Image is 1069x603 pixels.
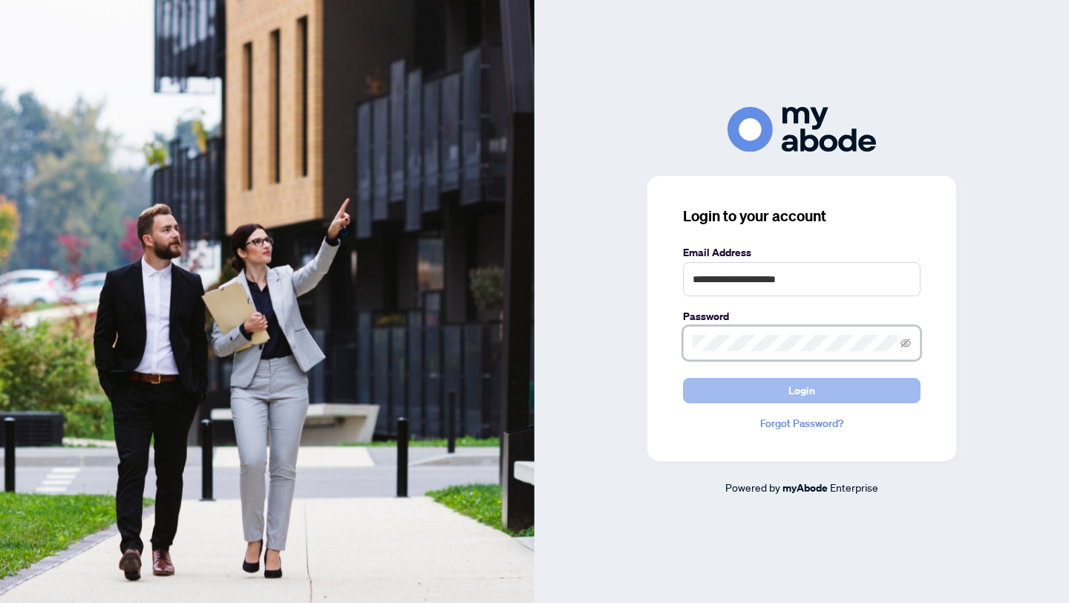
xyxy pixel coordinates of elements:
[683,308,921,325] label: Password
[782,480,828,496] a: myAbode
[683,415,921,431] a: Forgot Password?
[728,107,876,152] img: ma-logo
[788,379,815,402] span: Login
[900,338,911,348] span: eye-invisible
[683,206,921,226] h3: Login to your account
[683,244,921,261] label: Email Address
[830,480,878,494] span: Enterprise
[683,378,921,403] button: Login
[725,480,780,494] span: Powered by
